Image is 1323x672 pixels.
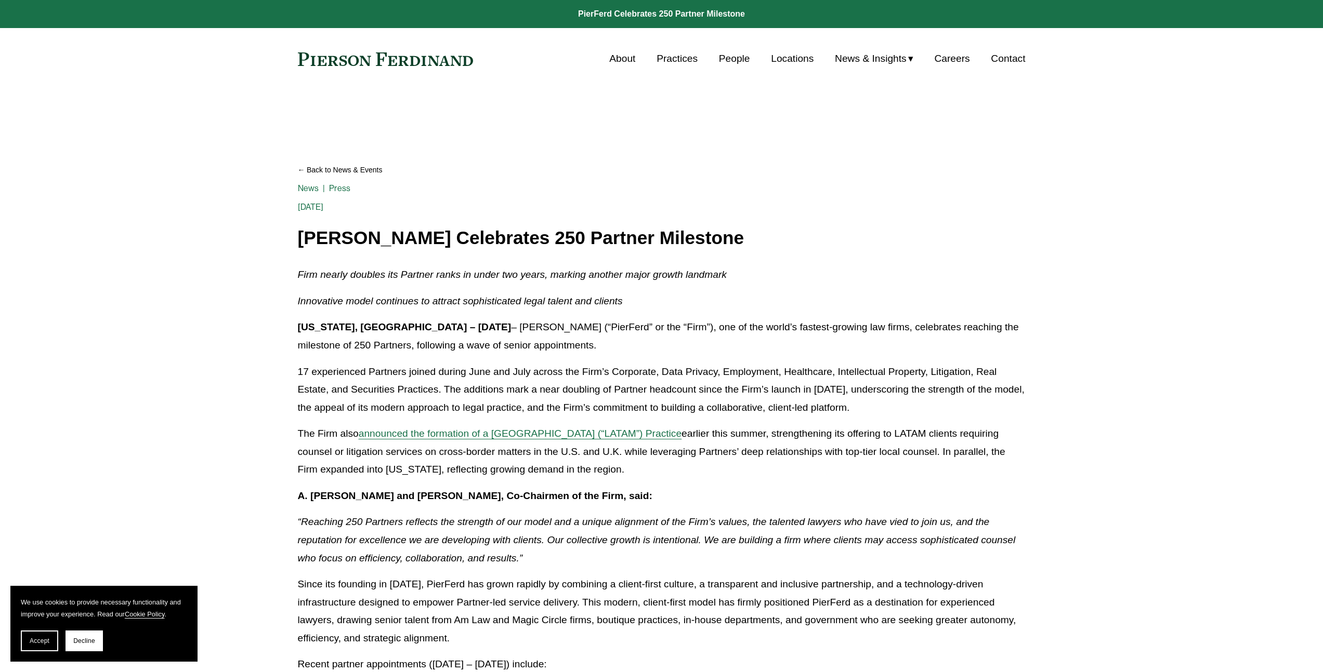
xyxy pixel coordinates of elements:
[298,228,1026,248] h1: [PERSON_NAME] Celebrates 250 Partner Milestone
[21,630,58,651] button: Accept
[298,425,1026,479] p: The Firm also earlier this summer, strengthening its offering to LATAM clients requiring counsel ...
[21,596,187,620] p: We use cookies to provide necessary functionality and improve your experience. Read our .
[835,49,913,69] a: folder dropdown
[657,49,698,69] a: Practices
[298,575,1026,647] p: Since its founding in [DATE], PierFerd has grown rapidly by combining a client-first culture, a t...
[934,49,970,69] a: Careers
[771,49,814,69] a: Locations
[66,630,103,651] button: Decline
[359,428,682,439] a: announced the formation of a [GEOGRAPHIC_DATA] (“LATAM”) Practice
[298,161,1026,179] a: Back to News & Events
[609,49,635,69] a: About
[125,610,165,618] a: Cookie Policy
[298,490,652,501] strong: A. [PERSON_NAME] and [PERSON_NAME], Co-Chairmen of the Firm, said:
[329,183,350,193] a: Press
[30,637,49,644] span: Accept
[298,363,1026,417] p: 17 experienced Partners joined during June and July across the Firm’s Corporate, Data Privacy, Em...
[298,318,1026,354] p: – [PERSON_NAME] (“PierFerd” or the “Firm”), one of the world’s fastest-growing law firms, celebra...
[835,50,907,68] span: News & Insights
[298,321,512,332] strong: [US_STATE], [GEOGRAPHIC_DATA] – [DATE]
[991,49,1025,69] a: Contact
[719,49,750,69] a: People
[298,295,623,306] em: Innovative model continues to attract sophisticated legal talent and clients
[298,202,324,212] span: [DATE]
[298,183,319,193] a: News
[298,516,1018,563] em: “Reaching 250 Partners reflects the strength of our model and a unique alignment of the Firm’s va...
[73,637,95,644] span: Decline
[298,269,727,280] em: Firm nearly doubles its Partner ranks in under two years, marking another major growth landmark
[10,586,198,662] section: Cookie banner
